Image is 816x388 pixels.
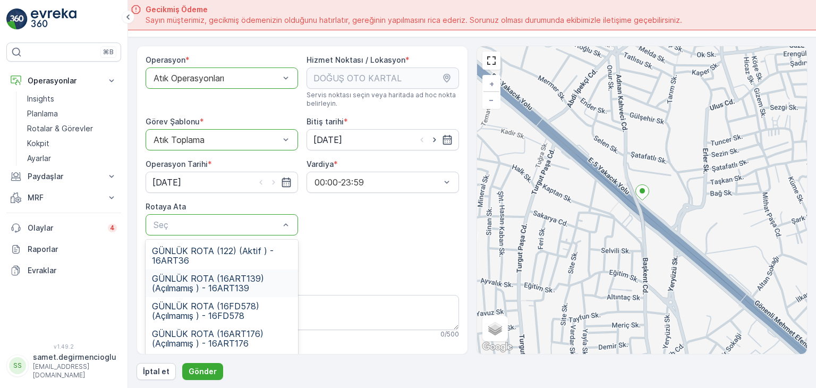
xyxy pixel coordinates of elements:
p: Evraklar [28,265,117,276]
p: Raporlar [28,244,117,255]
p: samet.degirmencioglu [33,352,116,362]
a: Bu bölgeyi Google Haritalar'da açın (yeni pencerede açılır) [480,340,515,354]
button: SSsamet.degirmencioglu[EMAIL_ADDRESS][DOMAIN_NAME] [6,352,121,379]
button: MRF [6,187,121,208]
p: Gönder [189,366,217,377]
label: Bitiş tarihi [307,117,344,126]
img: Google [480,340,515,354]
a: Kokpit [23,136,121,151]
img: logo_light-DOdMpM7g.png [31,9,76,30]
p: [EMAIL_ADDRESS][DOMAIN_NAME] [33,362,116,379]
span: Servis noktası seçin veya haritada ad hoc nokta belirleyin. [307,91,459,108]
a: Insights [23,91,121,106]
label: Vardiya [307,159,334,168]
a: Evraklar [6,260,121,281]
p: Operasyonlar [28,75,100,86]
a: Raporlar [6,239,121,260]
label: Operasyon [146,55,185,64]
p: MRF [28,192,100,203]
span: GÜNLÜK ROTA (16ART176) (Açılmamış ) - 16ART176 [152,329,292,348]
img: logo [6,9,28,30]
button: Paydaşlar [6,166,121,187]
span: Sayın müşterimiz, gecikmiş ödemenizin olduğunu hatırlatır, gereğinin yapılmasını rica ederiz. Sor... [146,15,682,26]
span: GÜNLÜK ROTA (16ART139) (Açılmamış ) - 16ART139 [152,274,292,293]
div: SS [9,357,26,374]
p: Rotalar & Görevler [27,123,93,134]
span: − [489,95,494,104]
button: Operasyonlar [6,70,121,91]
p: Kokpit [27,138,49,149]
p: Seç [154,218,279,231]
a: View Fullscreen [483,53,499,69]
p: Planlama [27,108,58,119]
span: Gecikmiş Ödeme [146,4,682,15]
span: + [489,79,494,88]
span: v 1.49.2 [6,343,121,350]
p: Insights [27,94,54,104]
p: İptal et [143,366,169,377]
p: Paydaşlar [28,171,100,182]
input: dd/mm/yyyy [307,129,459,150]
label: Rotaya Ata [146,202,186,211]
button: Gönder [182,363,223,380]
label: Operasyon Tarihi [146,159,208,168]
a: Layers [483,317,507,340]
input: dd/mm/yyyy [146,172,298,193]
a: Ayarlar [23,151,121,166]
p: Olaylar [28,223,101,233]
p: ⌘B [103,48,114,56]
button: İptal et [137,363,176,380]
a: Olaylar4 [6,217,121,239]
a: Yakınlaştır [483,76,499,92]
p: 4 [110,224,115,232]
p: 0 / 500 [440,330,459,339]
span: GÜNLÜK ROTA (122) (Aktif ) - 16ART36 [152,246,292,265]
label: Görev Şablonu [146,117,200,126]
input: DOĞUŞ OTO KARTAL [307,68,459,89]
label: Hizmet Noktası / Lokasyon [307,55,405,64]
a: Planlama [23,106,121,121]
p: Ayarlar [27,153,51,164]
a: Uzaklaştır [483,92,499,108]
a: Rotalar & Görevler [23,121,121,136]
span: GÜNLÜK ROTA (16FD578) (Açılmamış ) - 16FD578 [152,301,292,320]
